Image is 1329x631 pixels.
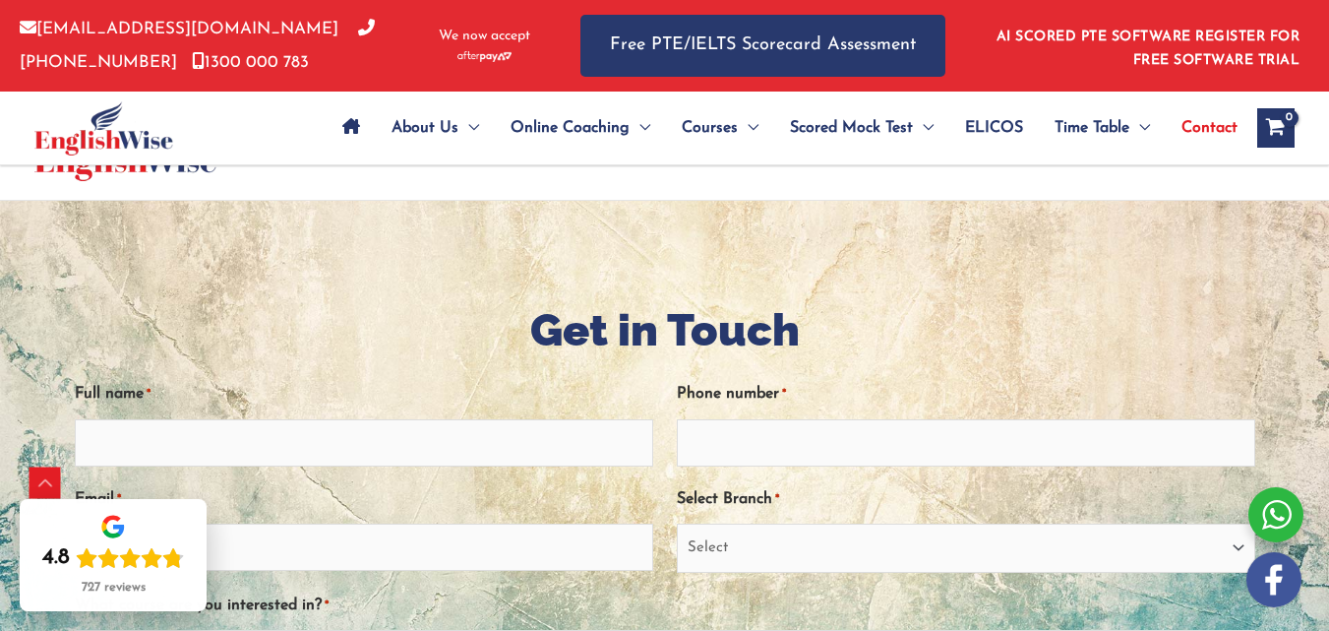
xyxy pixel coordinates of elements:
span: About Us [392,94,458,162]
a: Contact [1166,94,1238,162]
span: Time Table [1055,94,1129,162]
label: Full name [75,378,151,410]
a: Time TableMenu Toggle [1039,94,1166,162]
a: CoursesMenu Toggle [666,94,774,162]
img: cropped-ew-logo [34,101,173,156]
span: Courses [682,94,738,162]
div: 4.8 [42,544,70,572]
a: About UsMenu Toggle [376,94,495,162]
img: white-facebook.png [1246,552,1301,607]
label: Email [75,483,121,516]
nav: Site Navigation: Main Menu [327,94,1238,162]
a: 1300 000 783 [192,54,309,71]
span: We now accept [439,27,530,46]
a: Scored Mock TestMenu Toggle [774,94,949,162]
a: AI SCORED PTE SOFTWARE REGISTER FOR FREE SOFTWARE TRIAL [997,30,1300,68]
span: Menu Toggle [1129,94,1150,162]
span: Menu Toggle [913,94,934,162]
a: ELICOS [949,94,1039,162]
a: View Shopping Cart, empty [1257,108,1295,148]
div: Rating: 4.8 out of 5 [42,544,184,572]
label: What course are you interested in? [75,590,329,622]
span: Menu Toggle [458,94,479,162]
a: [EMAIL_ADDRESS][DOMAIN_NAME] [20,21,338,37]
span: ELICOS [965,94,1023,162]
img: Afterpay-Logo [457,51,512,62]
span: Contact [1181,94,1238,162]
span: Menu Toggle [738,94,758,162]
span: Scored Mock Test [790,94,913,162]
div: 727 reviews [82,580,146,596]
label: Select Branch [677,483,779,516]
a: [PHONE_NUMBER] [20,21,375,70]
a: Online CoachingMenu Toggle [495,94,666,162]
label: Phone number [677,378,786,410]
a: Free PTE/IELTS Scorecard Assessment [580,15,945,77]
span: Online Coaching [511,94,630,162]
span: Menu Toggle [630,94,650,162]
h1: Get in Touch [75,299,1255,361]
aside: Header Widget 1 [985,14,1309,78]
